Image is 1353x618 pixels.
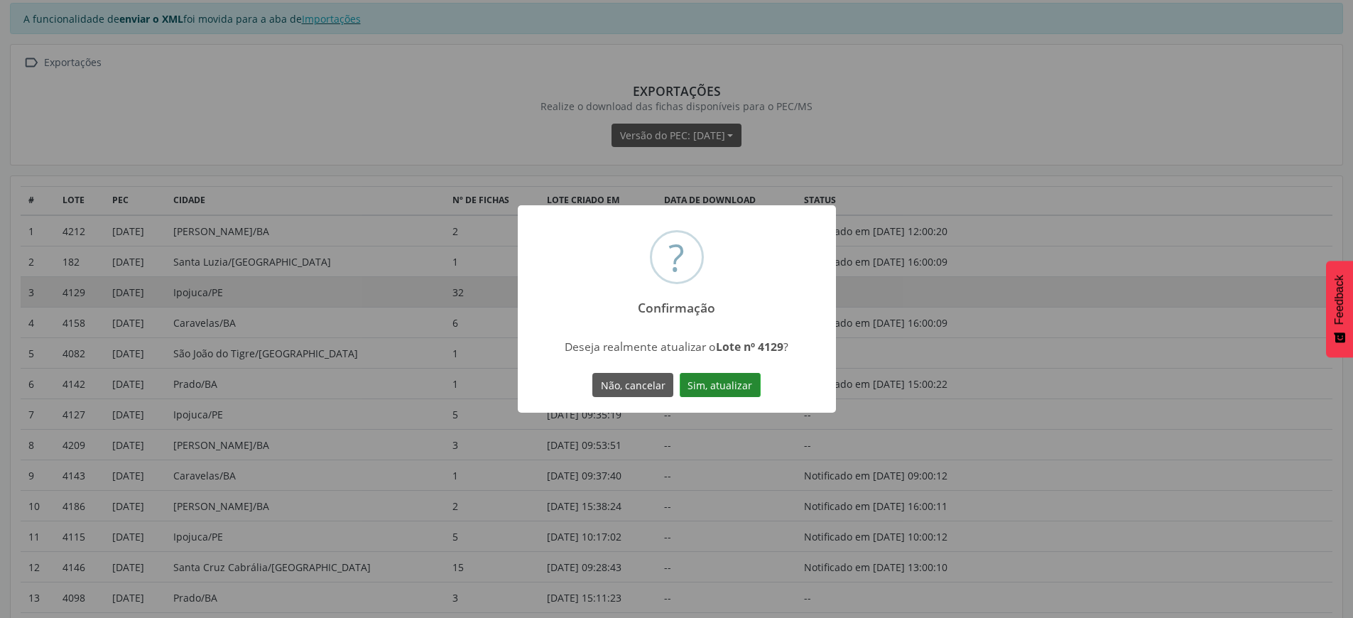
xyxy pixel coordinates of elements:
[668,232,685,282] div: ?
[592,373,673,397] button: Não, cancelar
[680,373,761,397] button: Sim, atualizar
[716,339,783,354] strong: Lote nº 4129
[1326,261,1353,357] button: Feedback - Mostrar pesquisa
[1333,275,1346,325] span: Feedback
[626,291,728,315] h2: Confirmação
[551,339,802,354] div: Deseja realmente atualizar o ?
